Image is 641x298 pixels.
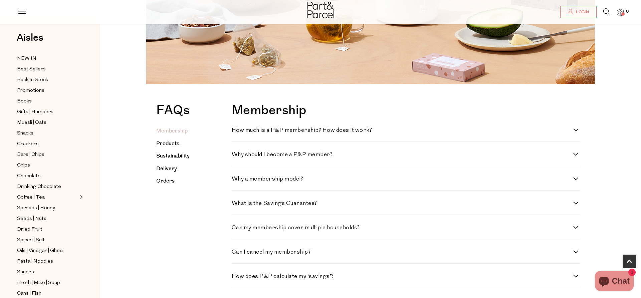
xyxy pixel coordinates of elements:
span: Cans | Fish [17,290,41,298]
a: Delivery [156,165,177,173]
a: 0 [617,9,624,16]
a: Spices | Salt [17,236,78,244]
span: Spreads | Honey [17,204,55,212]
h4: Why should I become a P&P member? [232,152,573,158]
span: Back In Stock [17,76,48,84]
span: Crackers [17,140,39,148]
a: Cans | Fish [17,289,78,298]
span: Chocolate [17,172,41,180]
span: Login [574,9,589,15]
h4: Can my membership cover multiple households? [232,225,573,231]
a: NEW IN [17,54,78,63]
a: Back In Stock [17,76,78,84]
a: Products [156,140,179,147]
a: Bars | Chips [17,151,78,159]
span: Gifts | Hampers [17,108,53,116]
a: Aisles [17,33,43,49]
a: Spreads | Honey [17,204,78,212]
button: Expand/Collapse Coffee | Tea [78,193,83,201]
span: Dried Fruit [17,226,42,234]
a: Promotions [17,86,78,95]
a: Drinking Chocolate [17,183,78,191]
span: Aisles [17,30,43,45]
span: Promotions [17,87,44,95]
a: Orders [156,177,175,185]
a: Crackers [17,140,78,148]
span: NEW IN [17,55,36,63]
h4: Why a membership model? [232,176,573,182]
span: Chips [17,162,30,170]
h4: Can I cancel my membership? [232,249,573,255]
span: Sauces [17,268,34,276]
span: Coffee | Tea [17,194,45,202]
a: Seeds | Nuts [17,215,78,223]
a: Gifts | Hampers [17,108,78,116]
span: Books [17,97,32,105]
span: Broth | Miso | Soup [17,279,60,287]
span: Drinking Chocolate [17,183,61,191]
a: Oils | Vinegar | Ghee [17,247,78,255]
inbox-online-store-chat: Shopify online store chat [593,271,636,293]
img: Part&Parcel [307,2,334,18]
a: Pasta | Noodles [17,257,78,266]
a: Dried Fruit [17,225,78,234]
a: Best Sellers [17,65,78,73]
a: Login [560,6,597,18]
h1: FAQs [156,104,190,120]
h4: What is the Savings Guarantee? [232,201,573,206]
a: Chocolate [17,172,78,180]
a: Membership [156,127,188,135]
a: Broth | Miso | Soup [17,279,78,287]
a: Snacks [17,129,78,137]
a: Sauces [17,268,78,276]
span: Muesli | Oats [17,119,46,127]
span: Snacks [17,129,33,137]
a: Chips [17,161,78,170]
span: Seeds | Nuts [17,215,46,223]
a: Muesli | Oats [17,118,78,127]
a: Sustainability [156,152,190,160]
a: Books [17,97,78,105]
span: Pasta | Noodles [17,258,53,266]
span: Spices | Salt [17,236,45,244]
span: Bars | Chips [17,151,44,159]
a: Coffee | Tea [17,193,78,202]
h4: How does P&P calculate my ‘savings’? [232,274,573,279]
span: Oils | Vinegar | Ghee [17,247,63,255]
h4: How much is a P&P membership? How does it work? [232,127,573,133]
span: 0 [624,9,630,15]
span: Best Sellers [17,65,46,73]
